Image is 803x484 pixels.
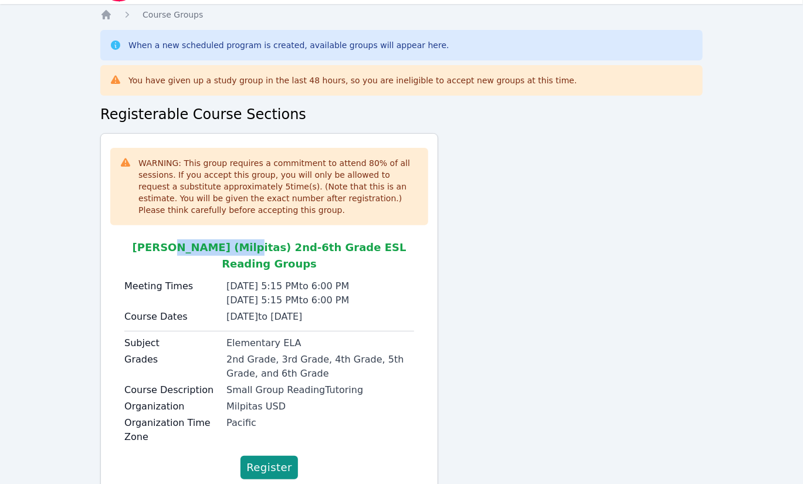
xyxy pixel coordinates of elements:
button: Register [240,456,298,479]
label: Organization [124,400,219,414]
div: WARNING: This group requires a commitment to attend 80 % of all sessions. If you accept this grou... [138,157,419,216]
div: Milpitas USD [226,400,414,414]
nav: Breadcrumb [100,9,703,21]
div: Elementary ELA [226,336,414,350]
div: You have given up a study group in the last 48 hours, so you are ineligible to accept new groups ... [128,75,577,86]
label: Meeting Times [124,279,219,293]
div: [DATE] 5:15 PM to 6:00 PM [226,279,414,293]
span: Course Groups [143,10,203,19]
div: Pacific [226,416,414,430]
label: Course Description [124,383,219,397]
label: Organization Time Zone [124,416,219,444]
h2: Registerable Course Sections [100,105,703,124]
span: [PERSON_NAME] (Milpitas) 2nd-6th Grade ESL Reading Groups [133,241,406,270]
div: [DATE] 5:15 PM to 6:00 PM [226,293,414,307]
div: [DATE] to [DATE] [226,310,414,324]
a: Course Groups [143,9,203,21]
label: Grades [124,353,219,367]
div: When a new scheduled program is created, available groups will appear here. [128,39,449,51]
span: Register [246,459,292,476]
label: Course Dates [124,310,219,324]
div: 2nd Grade, 3rd Grade, 4th Grade, 5th Grade, and 6th Grade [226,353,414,381]
div: Small Group ReadingTutoring [226,383,414,397]
label: Subject [124,336,219,350]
